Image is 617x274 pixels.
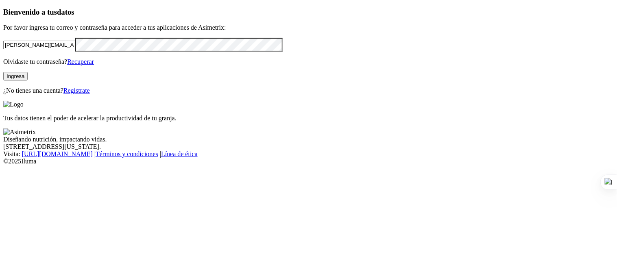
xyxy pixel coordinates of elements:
[3,87,614,94] p: ¿No tienes una cuenta?
[3,143,614,150] div: [STREET_ADDRESS][US_STATE].
[3,115,614,122] p: Tus datos tienen el poder de acelerar la productividad de tu granja.
[22,150,93,157] a: [URL][DOMAIN_NAME]
[3,24,614,31] p: Por favor ingresa tu correo y contraseña para acceder a tus aplicaciones de Asimetrix:
[67,58,94,65] a: Recuperar
[3,101,24,108] img: Logo
[63,87,90,94] a: Regístrate
[3,72,28,80] button: Ingresa
[96,150,158,157] a: Términos y condiciones
[3,41,75,49] input: Tu correo
[3,158,614,165] div: © 2025 Iluma
[3,58,614,65] p: Olvidaste tu contraseña?
[161,150,198,157] a: Línea de ética
[3,128,36,136] img: Asimetrix
[3,8,614,17] h3: Bienvenido a tus
[3,150,614,158] div: Visita : | |
[57,8,74,16] span: datos
[3,136,614,143] div: Diseñando nutrición, impactando vidas.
